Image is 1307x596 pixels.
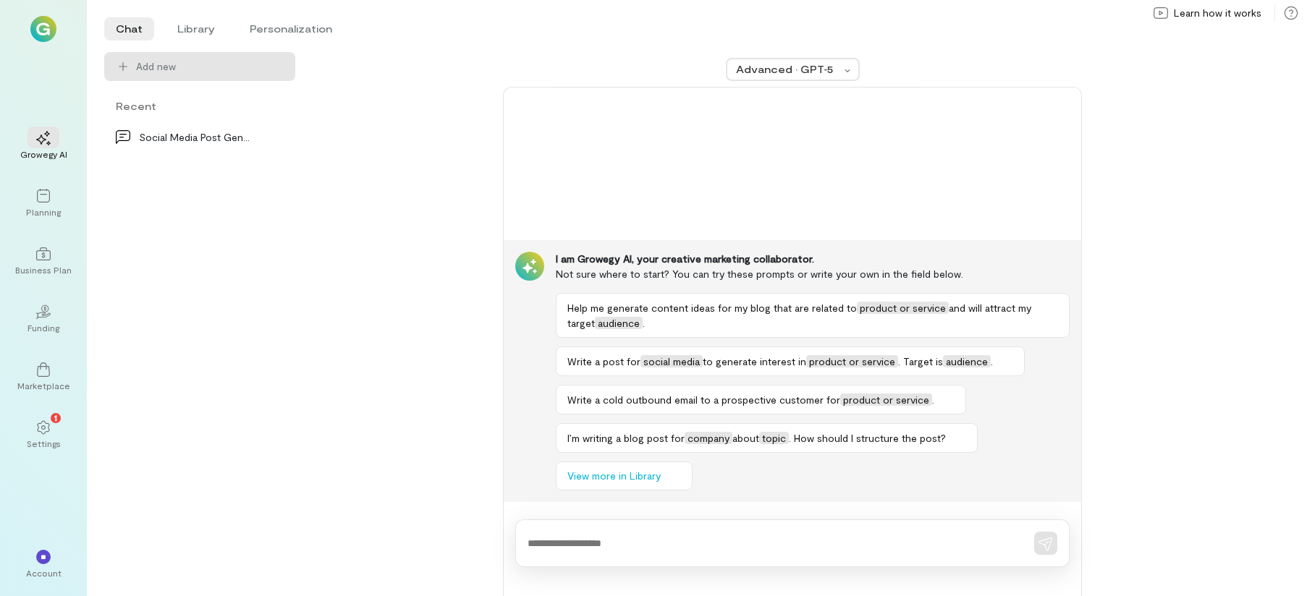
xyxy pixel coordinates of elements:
[556,293,1070,338] button: Help me generate content ideas for my blog that are related toproduct or serviceand will attract ...
[556,385,966,414] button: Write a cold outbound email to a prospective customer forproduct or service.
[759,432,789,444] span: topic
[789,432,946,444] span: . How should I structure the post?
[556,461,693,490] button: View more in Library
[932,393,934,406] span: .
[139,129,252,145] div: Social Media Post Generation
[840,393,932,406] span: product or service
[54,411,57,424] span: 1
[166,17,227,41] li: Library
[640,355,703,367] span: social media
[238,17,344,41] li: Personalization
[567,302,857,314] span: Help me generate content ideas for my blog that are related to
[732,432,759,444] span: about
[898,355,943,367] span: . Target is
[643,317,645,329] span: .
[17,177,69,229] a: Planning
[595,317,643,329] span: audience
[556,252,1070,266] div: I am Growegy AI, your creative marketing collaborator.
[17,119,69,171] a: Growegy AI
[20,148,67,160] div: Growegy AI
[17,351,69,403] a: Marketplace
[104,98,295,114] div: Recent
[685,432,732,444] span: company
[1174,6,1261,20] span: Learn how it works
[567,469,661,483] span: View more in Library
[736,62,840,77] div: Advanced · GPT‑5
[17,380,70,391] div: Marketplace
[556,266,1070,281] div: Not sure where to start? You can try these prompts or write your own in the field below.
[15,264,72,276] div: Business Plan
[17,293,69,345] a: Funding
[26,567,62,579] div: Account
[26,206,61,218] div: Planning
[17,235,69,287] a: Business Plan
[27,438,61,449] div: Settings
[567,432,685,444] span: I’m writing a blog post for
[104,17,154,41] li: Chat
[567,355,640,367] span: Write a post for
[857,302,949,314] span: product or service
[991,355,993,367] span: .
[806,355,898,367] span: product or service
[136,59,284,74] span: Add new
[28,322,59,333] div: Funding
[703,355,806,367] span: to generate interest in
[556,346,1025,376] button: Write a post forsocial mediato generate interest inproduct or service. Target isaudience.
[17,409,69,461] a: Settings
[556,423,978,453] button: I’m writing a blog post forcompanyabouttopic. How should I structure the post?
[943,355,991,367] span: audience
[567,393,840,406] span: Write a cold outbound email to a prospective customer for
